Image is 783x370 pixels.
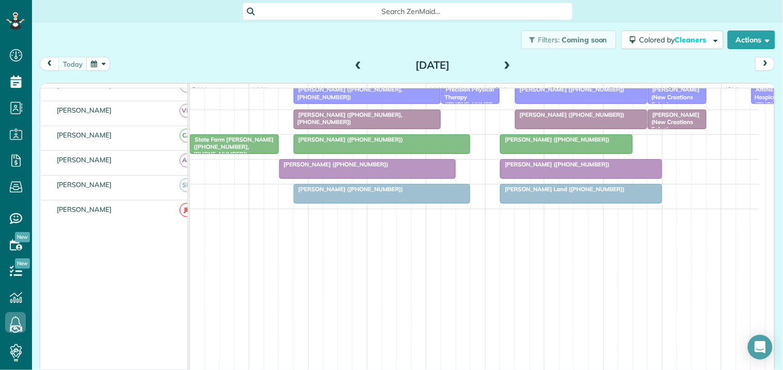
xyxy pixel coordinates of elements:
div: Open Intercom Messenger [748,335,773,360]
button: prev [40,57,59,71]
span: [PERSON_NAME] ([PHONE_NUMBER]) [279,161,389,168]
span: [PERSON_NAME] (New Creations Salon) ([PHONE_NUMBER]) [647,111,700,148]
span: 4pm [722,86,740,94]
span: 12pm [486,86,508,94]
span: Precision Physical Therapy ([PHONE_NUMBER]) [441,86,494,115]
span: VM [180,104,194,118]
span: 8am [249,86,268,94]
span: AH [180,153,194,167]
span: Colored by [640,35,710,44]
span: [PERSON_NAME] [55,131,114,139]
span: [PERSON_NAME] ([PHONE_NUMBER], [PHONE_NUMBER]) [293,111,403,126]
span: New [15,258,30,269]
button: today [58,57,87,71]
span: [PERSON_NAME] ([PHONE_NUMBER]) [500,136,610,143]
button: Colored byCleaners [621,30,724,49]
button: next [756,57,775,71]
span: [PERSON_NAME] Land ([PHONE_NUMBER]) [500,186,625,193]
span: New [15,232,30,242]
span: [PERSON_NAME] [55,180,114,189]
span: 11am [426,86,450,94]
span: SM [180,178,194,192]
span: JP [180,203,194,217]
span: 10am [367,86,391,94]
span: [PERSON_NAME] [55,106,114,114]
span: 7am [190,86,209,94]
span: Coming soon [562,35,608,44]
button: Actions [728,30,775,49]
span: 9am [309,86,328,94]
span: Filters: [538,35,560,44]
span: 2pm [604,86,622,94]
span: [PERSON_NAME] ([PHONE_NUMBER]) [500,161,610,168]
span: [PERSON_NAME] [55,205,114,213]
h2: [DATE] [368,59,497,71]
span: [PERSON_NAME] [55,156,114,164]
span: State Farm [PERSON_NAME] ([PHONE_NUMBER], [PHONE_NUMBER]) [189,136,274,158]
span: [PERSON_NAME] ([PHONE_NUMBER]) [293,186,404,193]
span: CA [180,129,194,143]
span: [PERSON_NAME] ([PHONE_NUMBER]) [515,86,625,93]
span: 3pm [663,86,681,94]
span: [PERSON_NAME] ([PHONE_NUMBER], [PHONE_NUMBER]) [293,86,403,100]
span: Cleaners [675,35,708,44]
span: [PERSON_NAME] ([PHONE_NUMBER]) [515,111,625,118]
span: [PERSON_NAME] ([PHONE_NUMBER]) [293,136,404,143]
span: 1pm [545,86,563,94]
